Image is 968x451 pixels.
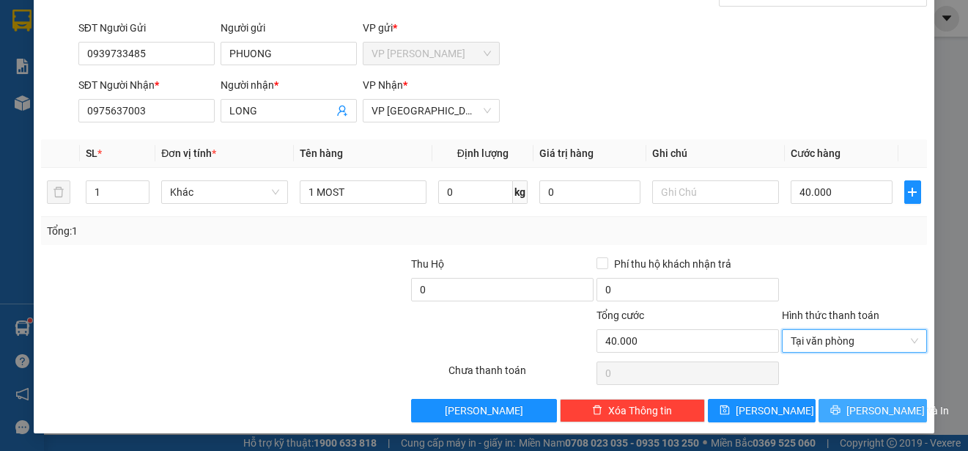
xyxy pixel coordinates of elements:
[161,147,216,159] span: Đơn vị tính
[905,186,920,198] span: plus
[12,12,131,48] div: VP [PERSON_NAME]
[646,139,785,168] th: Ghi chú
[11,96,65,111] span: Cước rồi :
[141,14,176,29] span: Nhận:
[336,105,348,117] span: user-add
[141,48,292,65] div: ĐỨC
[513,180,528,204] span: kg
[447,362,595,388] div: Chưa thanh toán
[791,330,918,352] span: Tại văn phòng
[560,399,705,422] button: deleteXóa Thông tin
[539,147,594,159] span: Giá trị hàng
[782,309,879,321] label: Hình thức thanh toán
[652,180,779,204] input: Ghi Chú
[846,403,949,419] span: [PERSON_NAME] và In
[411,258,444,270] span: Thu Hộ
[736,403,814,419] span: [PERSON_NAME]
[819,399,927,422] button: printer[PERSON_NAME] và In
[363,20,499,36] div: VP gửi
[457,147,509,159] span: Định lượng
[12,65,131,86] div: 0976589584
[539,180,641,204] input: 0
[372,43,490,65] span: VP Cao Tốc
[47,223,374,239] div: Tổng: 1
[12,14,35,29] span: Gửi:
[708,399,816,422] button: save[PERSON_NAME]
[791,147,840,159] span: Cước hàng
[141,65,292,86] div: 0908654729
[86,147,97,159] span: SL
[720,405,730,417] span: save
[596,309,644,321] span: Tổng cước
[221,77,357,93] div: Người nhận
[300,180,426,204] input: VD: Bàn, Ghế
[221,20,357,36] div: Người gửi
[592,405,602,417] span: delete
[608,256,737,272] span: Phí thu hộ khách nhận trả
[170,181,279,203] span: Khác
[445,403,523,419] span: [PERSON_NAME]
[47,180,70,204] button: delete
[608,403,672,419] span: Xóa Thông tin
[300,147,343,159] span: Tên hàng
[78,20,215,36] div: SĐT Người Gửi
[141,12,292,48] div: VP [GEOGRAPHIC_DATA]
[372,100,490,122] span: VP Sài Gòn
[363,79,403,91] span: VP Nhận
[78,77,215,93] div: SĐT Người Nhận
[411,399,556,422] button: [PERSON_NAME]
[12,48,131,65] div: NAM
[11,95,133,112] div: 20.000
[830,405,840,417] span: printer
[904,180,921,204] button: plus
